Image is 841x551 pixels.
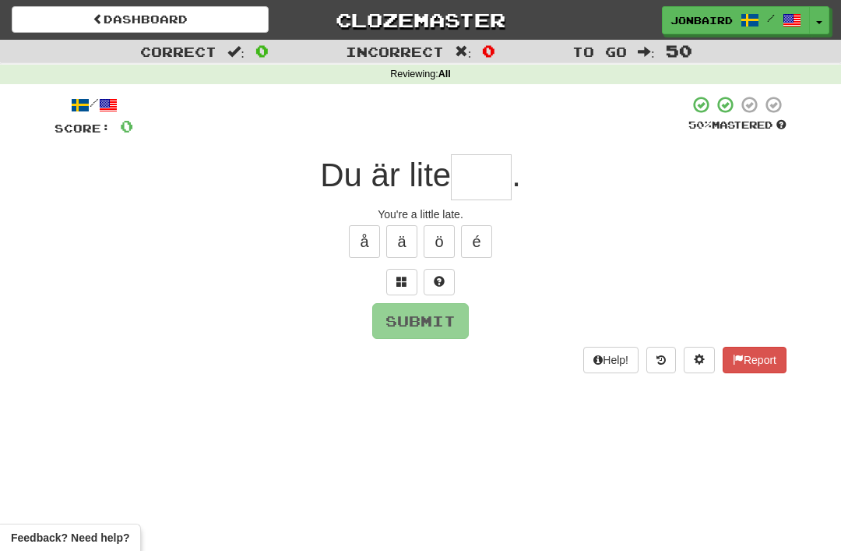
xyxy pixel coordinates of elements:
span: / [767,12,775,23]
button: Help! [583,347,639,373]
div: You're a little late. [55,207,786,222]
button: ä [386,225,417,258]
span: 0 [120,116,133,136]
span: Score: [55,122,111,135]
a: JonBaird / [662,6,810,34]
button: é [461,225,492,258]
a: Clozemaster [292,6,549,34]
button: Submit [372,303,469,339]
span: Open feedback widget [11,530,129,546]
button: å [349,225,380,258]
button: Report [723,347,786,373]
span: 50 % [688,118,712,131]
button: ö [424,225,455,258]
button: Single letter hint - you only get 1 per sentence and score half the points! alt+h [424,269,455,295]
button: Round history (alt+y) [646,347,676,373]
button: Switch sentence to multiple choice alt+p [386,269,417,295]
span: To go [572,44,627,59]
span: . [512,157,521,193]
span: 0 [255,41,269,60]
span: JonBaird [670,13,733,27]
span: : [227,45,245,58]
span: : [638,45,655,58]
span: Correct [140,44,216,59]
div: Mastered [688,118,786,132]
span: Du är lite [320,157,451,193]
span: Incorrect [346,44,444,59]
span: 50 [666,41,692,60]
span: 0 [482,41,495,60]
span: : [455,45,472,58]
div: / [55,95,133,115]
strong: All [438,69,451,79]
a: Dashboard [12,6,269,33]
